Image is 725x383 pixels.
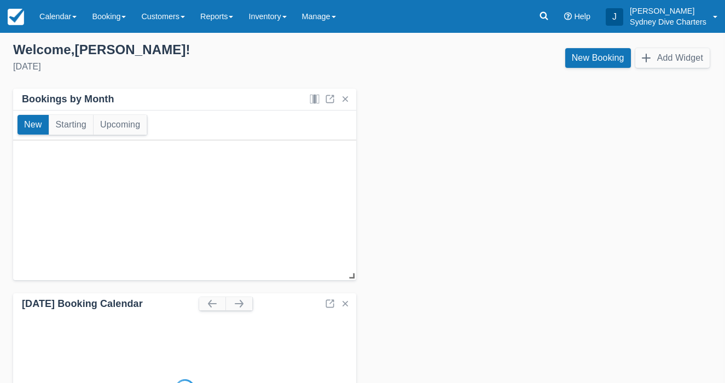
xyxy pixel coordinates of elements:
i: Help [564,13,572,20]
p: Sydney Dive Charters [630,16,706,27]
button: Upcoming [94,115,147,135]
div: Bookings by Month [22,93,114,106]
span: Help [574,12,590,21]
img: checkfront-main-nav-mini-logo.png [8,9,24,25]
button: New [18,115,49,135]
p: [PERSON_NAME] [630,5,706,16]
div: Welcome , [PERSON_NAME] ! [13,42,354,58]
div: [DATE] [13,60,354,73]
a: New Booking [565,48,631,68]
div: J [606,8,623,26]
button: Starting [49,115,93,135]
button: Add Widget [635,48,710,68]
